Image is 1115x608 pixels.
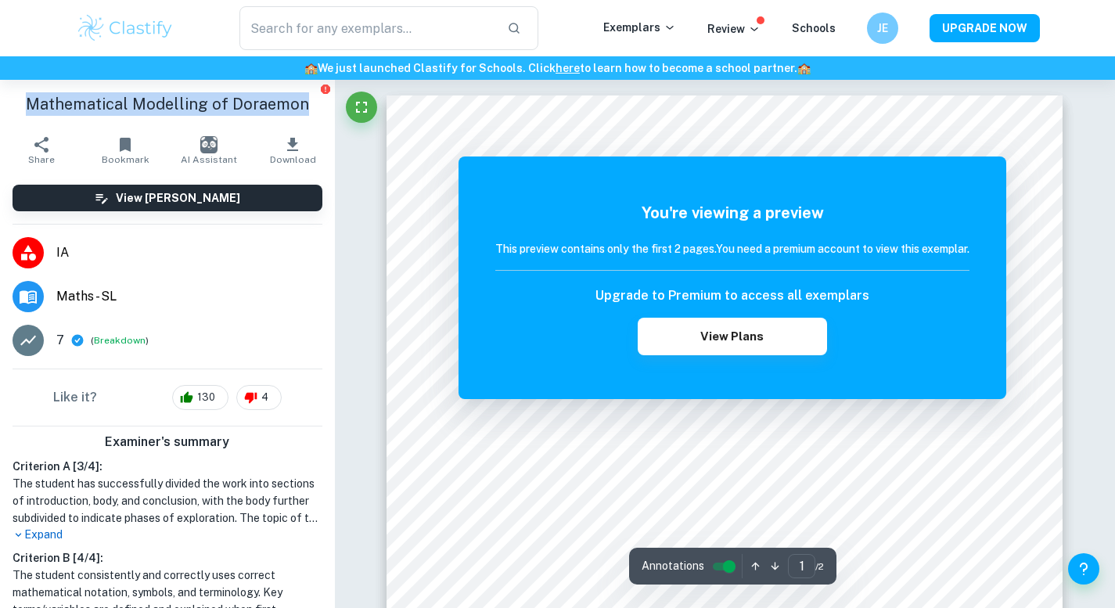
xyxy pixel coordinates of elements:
a: Schools [792,22,836,34]
h6: This preview contains only the first 2 pages. You need a premium account to view this exemplar. [495,240,969,257]
h6: JE [873,20,891,37]
span: IA [56,243,322,262]
button: Download [251,128,335,172]
h6: Examiner's summary [6,433,329,452]
span: ( ) [91,333,149,348]
input: Search for any exemplars... [239,6,495,50]
h6: Upgrade to Premium to access all exemplars [595,286,869,305]
h1: The student has successfully divided the work into sections of introduction, body, and conclusion... [13,475,322,527]
span: 130 [189,390,224,405]
p: 7 [56,331,64,350]
button: Fullscreen [346,92,377,123]
h6: We just launched Clastify for Schools. Click to learn how to become a school partner. [3,59,1112,77]
button: View Plans [638,318,827,355]
button: Help and Feedback [1068,553,1099,585]
span: 🏫 [797,62,811,74]
h6: Criterion A [ 3 / 4 ]: [13,458,322,475]
h6: Criterion B [ 4 / 4 ]: [13,549,322,567]
span: Bookmark [102,154,149,165]
span: Annotations [642,558,704,574]
button: Bookmark [84,128,167,172]
h6: View [PERSON_NAME] [116,189,240,207]
span: Download [270,154,316,165]
a: here [556,62,580,74]
span: 🏫 [304,62,318,74]
img: AI Assistant [200,136,218,153]
button: AI Assistant [167,128,251,172]
span: 4 [253,390,277,405]
span: Maths - SL [56,287,322,306]
button: Breakdown [94,333,146,347]
p: Exemplars [603,19,676,36]
button: JE [867,13,898,44]
img: Clastify logo [76,13,175,44]
h5: You're viewing a preview [495,201,969,225]
button: View [PERSON_NAME] [13,185,322,211]
span: Share [28,154,55,165]
span: AI Assistant [181,154,237,165]
span: / 2 [815,559,824,574]
h1: Mathematical Modelling of Doraemon [13,92,322,116]
p: Review [707,20,761,38]
button: Report issue [320,83,332,95]
p: Expand [13,527,322,543]
button: UPGRADE NOW [930,14,1040,42]
h6: Like it? [53,388,97,407]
